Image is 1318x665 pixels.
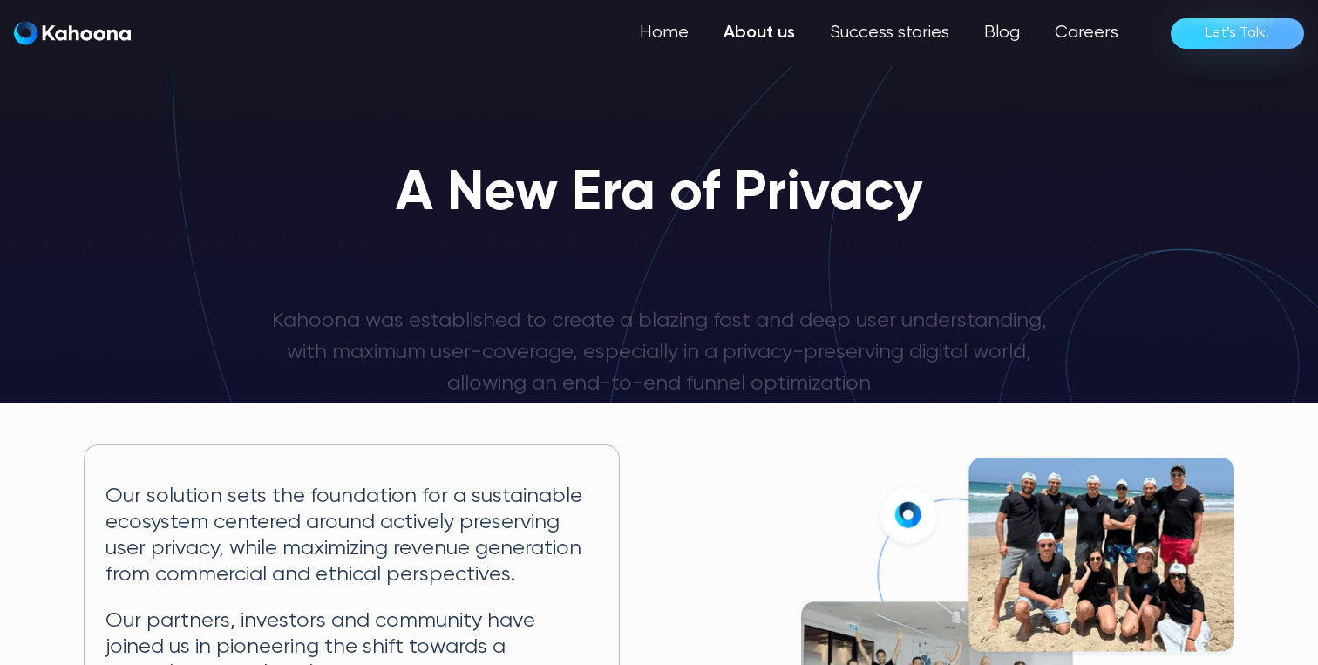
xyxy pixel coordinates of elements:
[268,305,1050,399] p: Kahoona was established to create a blazing fast and deep user understanding, with maximum user-c...
[706,16,812,51] a: About us
[812,16,967,51] a: Success stories
[1037,16,1136,51] a: Careers
[14,21,131,45] img: Kahoona logo white
[396,164,923,225] h1: A New Era of Privacy
[1171,18,1304,49] a: Let’s Talk!
[622,16,706,51] a: Home
[105,484,598,587] p: Our solution sets the foundation for a sustainable ecosystem centered around actively preserving ...
[1206,19,1269,47] div: Let’s Talk!
[967,16,1037,51] a: Blog
[14,21,131,46] a: home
